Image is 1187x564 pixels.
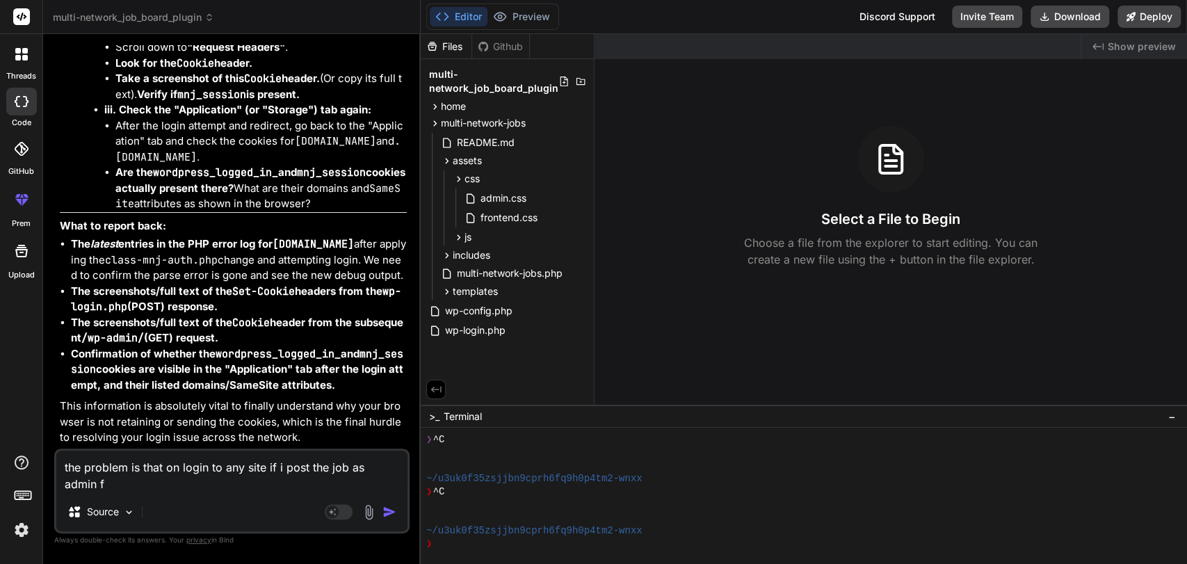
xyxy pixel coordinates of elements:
[429,67,558,95] span: multi-network_job_board_plugin
[71,284,401,314] code: wp-login.php
[216,347,341,361] code: wordpress_logged_in_
[153,166,278,179] code: wordpress_logged_in_
[177,56,214,70] code: Cookie
[244,72,282,86] code: Cookie
[1168,410,1176,424] span: −
[81,331,144,345] code: /wp-admin/
[115,72,320,85] strong: Take a screenshot of this header.
[177,88,246,102] code: mnj_session
[115,71,407,102] li: (Or copy its full text).
[735,234,1047,268] p: Choose a file from the explorer to start editing. You can create a new file using the + button in...
[8,166,34,177] label: GitHub
[430,7,487,26] button: Editor
[115,118,407,166] li: After the login attempt and redirect, go back to the "Application" tab and check the cookies for ...
[90,237,118,250] em: latest
[104,103,371,116] strong: iii. Check the "Application" (or "Storage") tab again:
[115,166,405,195] strong: Are the and cookies actually present there?
[1108,40,1176,54] span: Show preview
[6,70,36,82] label: threads
[441,116,526,130] span: multi-network-jobs
[297,166,366,179] code: mnj_session
[444,303,514,319] span: wp-config.php
[232,284,295,298] code: Set-Cookie
[295,134,376,148] code: [DOMAIN_NAME]
[186,535,211,544] span: privacy
[426,538,433,551] span: ❯
[232,316,270,330] code: Cookie
[187,40,285,54] strong: "Request Headers"
[60,398,407,446] p: This information is absolutely vital to finally understand why your browser is not retaining or s...
[8,269,35,281] label: Upload
[444,322,507,339] span: wp-login.php
[115,182,401,211] code: SameSite
[71,316,403,345] strong: The screenshots/full text of the header from the subsequent (GET) request.
[426,472,643,485] span: ~/u3uk0f35zsjjbn9cprh6fq9h0p4tm2-wnxx
[455,134,516,151] span: README.md
[851,6,944,28] div: Discord Support
[115,134,401,164] code: .[DOMAIN_NAME]
[54,533,410,547] p: Always double-check its answers. Your in Bind
[71,284,401,314] strong: The screenshots/full text of the headers from the (POST) response.
[137,88,300,101] strong: Verify if is present.
[433,433,445,446] span: ^C
[952,6,1022,28] button: Invite Team
[361,504,377,520] img: attachment
[455,265,564,282] span: multi-network-jobs.php
[273,237,354,251] code: [DOMAIN_NAME]
[421,40,471,54] div: Files
[123,506,135,518] img: Pick Models
[453,154,482,168] span: assets
[12,117,31,129] label: code
[444,410,482,424] span: Terminal
[12,218,31,229] label: prem
[87,505,119,519] p: Source
[115,165,407,212] li: What are their domains and attributes as shown in the browser?
[472,40,529,54] div: Github
[429,410,439,424] span: >_
[71,347,403,392] strong: Confirmation of whether the and cookies are visible in the "Application" tab after the login atte...
[71,236,407,284] li: after applying the change and attempting login. We need to confirm the parse error is gone and se...
[1117,6,1181,28] button: Deploy
[10,518,33,542] img: settings
[465,172,480,186] span: css
[441,99,466,113] span: home
[821,209,960,229] h3: Select a File to Begin
[105,253,218,267] code: class-mnj-auth.php
[426,433,433,446] span: ❯
[487,7,556,26] button: Preview
[433,485,445,499] span: ^C
[479,190,528,207] span: admin.css
[115,56,252,70] strong: Look for the header.
[453,284,498,298] span: templates
[453,248,490,262] span: includes
[1165,405,1179,428] button: −
[56,451,407,492] textarea: the problem is that on login to any site if i post the job as admin f
[115,40,407,56] li: Scroll down to .
[71,347,403,377] code: mnj_session
[426,485,433,499] span: ❯
[1031,6,1109,28] button: Download
[426,524,643,538] span: ~/u3uk0f35zsjjbn9cprh6fq9h0p4tm2-wnxx
[465,230,471,244] span: js
[382,505,396,519] img: icon
[60,219,166,232] strong: What to report back:
[71,237,354,250] strong: The entries in the PHP error log for
[53,10,214,24] span: multi-network_job_board_plugin
[479,209,539,226] span: frontend.css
